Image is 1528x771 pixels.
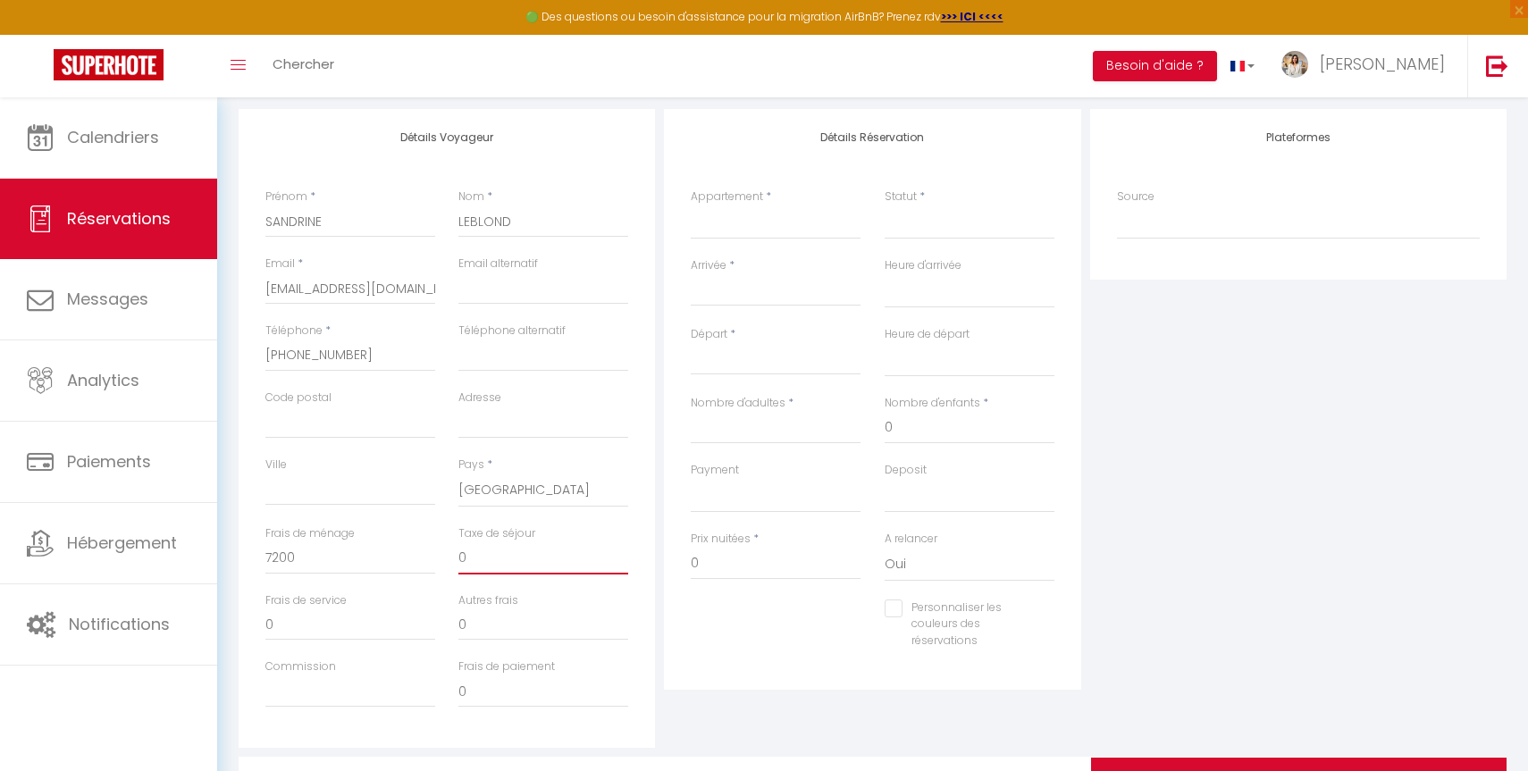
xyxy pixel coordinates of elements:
[458,592,518,609] label: Autres frais
[458,390,501,406] label: Adresse
[67,288,148,310] span: Messages
[67,126,159,148] span: Calendriers
[67,369,139,391] span: Analytics
[691,462,739,479] label: Payment
[265,457,287,473] label: Ville
[691,189,763,205] label: Appartement
[265,525,355,542] label: Frais de ménage
[259,35,348,97] a: Chercher
[265,131,628,144] h4: Détails Voyageur
[903,599,1032,650] label: Personnaliser les couleurs des réservations
[67,207,171,230] span: Réservations
[1093,51,1217,81] button: Besoin d'aide ?
[885,189,917,205] label: Statut
[1268,35,1467,97] a: ... [PERSON_NAME]
[458,323,566,339] label: Téléphone alternatif
[54,49,164,80] img: Super Booking
[1320,53,1445,75] span: [PERSON_NAME]
[885,257,961,274] label: Heure d'arrivée
[941,9,1003,24] a: >>> ICI <<<<
[265,592,347,609] label: Frais de service
[885,531,937,548] label: A relancer
[1117,189,1154,205] label: Source
[273,54,334,73] span: Chercher
[265,256,295,272] label: Email
[67,532,177,554] span: Hébergement
[458,457,484,473] label: Pays
[265,390,332,406] label: Code postal
[265,658,336,675] label: Commission
[1281,51,1308,78] img: ...
[265,189,307,205] label: Prénom
[458,256,538,272] label: Email alternatif
[885,395,980,412] label: Nombre d'enfants
[691,131,1054,144] h4: Détails Réservation
[691,326,727,343] label: Départ
[691,395,785,412] label: Nombre d'adultes
[885,462,927,479] label: Deposit
[458,189,484,205] label: Nom
[1117,131,1480,144] h4: Plateformes
[885,326,970,343] label: Heure de départ
[265,323,323,339] label: Téléphone
[67,450,151,473] span: Paiements
[691,257,726,274] label: Arrivée
[691,531,751,548] label: Prix nuitées
[69,613,170,635] span: Notifications
[458,658,555,675] label: Frais de paiement
[458,525,535,542] label: Taxe de séjour
[1486,54,1508,77] img: logout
